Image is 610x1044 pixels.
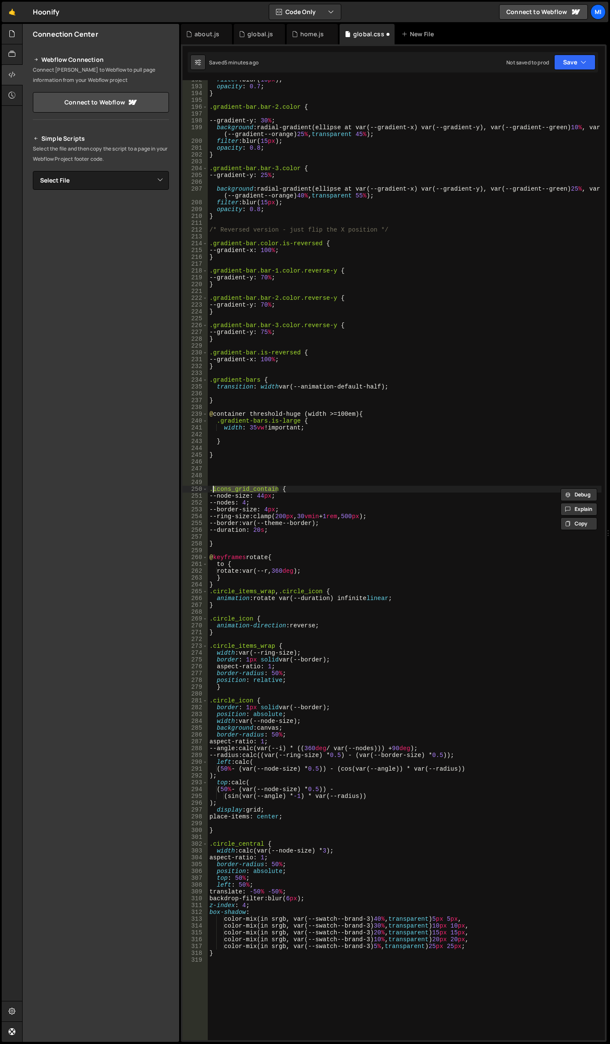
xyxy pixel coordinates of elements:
[2,2,23,22] a: 🤙
[183,199,208,206] div: 208
[183,179,208,186] div: 206
[183,206,208,213] div: 209
[224,59,259,66] div: 5 minutes ago
[183,322,208,329] div: 226
[183,615,208,622] div: 269
[183,534,208,540] div: 257
[183,172,208,179] div: 205
[183,622,208,629] div: 270
[183,936,208,943] div: 316
[183,861,208,868] div: 305
[183,465,208,472] div: 247
[183,574,208,581] div: 263
[183,513,208,520] div: 254
[247,30,273,38] div: global.js
[183,254,208,261] div: 216
[183,110,208,117] div: 197
[183,650,208,656] div: 274
[183,841,208,847] div: 302
[183,370,208,377] div: 233
[183,636,208,643] div: 272
[183,295,208,302] div: 222
[183,383,208,390] div: 235
[183,540,208,547] div: 258
[183,288,208,295] div: 221
[183,445,208,452] div: 244
[183,411,208,418] div: 239
[195,30,219,38] div: about.js
[183,247,208,254] div: 215
[183,800,208,806] div: 296
[183,595,208,602] div: 266
[183,363,208,370] div: 232
[183,274,208,281] div: 219
[183,588,208,595] div: 265
[183,349,208,356] div: 230
[183,793,208,800] div: 295
[561,488,597,501] button: Debug
[183,643,208,650] div: 273
[183,554,208,561] div: 260
[33,133,169,144] h2: Simple Scripts
[269,4,341,20] button: Code Only
[183,827,208,834] div: 300
[183,684,208,690] div: 279
[590,4,606,20] a: Mi
[183,711,208,718] div: 283
[183,752,208,759] div: 289
[183,786,208,793] div: 294
[183,479,208,486] div: 249
[183,267,208,274] div: 218
[183,779,208,786] div: 293
[183,499,208,506] div: 252
[183,261,208,267] div: 217
[183,117,208,124] div: 198
[183,718,208,725] div: 284
[183,670,208,677] div: 277
[183,520,208,527] div: 255
[183,875,208,882] div: 307
[183,336,208,342] div: 228
[183,929,208,936] div: 315
[183,922,208,929] div: 314
[183,452,208,458] div: 245
[33,204,170,281] iframe: YouTube video player
[183,138,208,145] div: 200
[183,486,208,493] div: 250
[33,144,169,164] p: Select the file and then copy the script to a page in your Webflow Project footer code.
[33,29,98,39] h2: Connection Center
[183,902,208,909] div: 311
[183,957,208,963] div: 319
[183,820,208,827] div: 299
[183,424,208,431] div: 241
[183,418,208,424] div: 240
[183,882,208,888] div: 308
[183,186,208,199] div: 207
[561,503,597,516] button: Explain
[183,909,208,916] div: 312
[183,663,208,670] div: 276
[183,458,208,465] div: 246
[183,602,208,609] div: 267
[183,308,208,315] div: 224
[183,315,208,322] div: 225
[183,731,208,738] div: 286
[183,759,208,766] div: 290
[183,220,208,226] div: 211
[183,493,208,499] div: 251
[183,725,208,731] div: 285
[183,834,208,841] div: 301
[183,868,208,875] div: 306
[33,286,170,363] iframe: YouTube video player
[183,397,208,404] div: 237
[183,506,208,513] div: 253
[183,329,208,336] div: 227
[183,233,208,240] div: 213
[300,30,324,38] div: home.js
[183,772,208,779] div: 292
[183,609,208,615] div: 268
[183,145,208,151] div: 201
[183,404,208,411] div: 238
[183,690,208,697] div: 280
